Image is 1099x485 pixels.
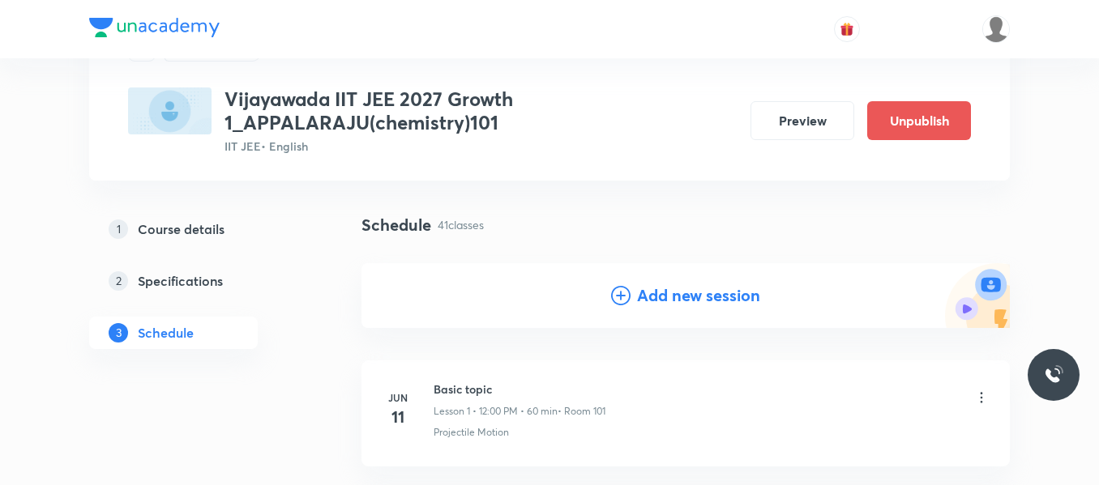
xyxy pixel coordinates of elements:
[109,271,128,291] p: 2
[109,323,128,342] p: 3
[840,22,854,36] img: avatar
[138,323,194,342] h5: Schedule
[382,390,414,405] h6: Jun
[128,87,212,134] img: DE7256D7-8860-4ACF-9EC3-2A1F4DB316F3_plus.png
[138,271,223,291] h5: Specifications
[982,15,1010,43] img: Srikanth
[89,213,310,245] a: 1Course details
[225,138,738,155] p: IIT JEE • English
[434,425,509,440] p: Projectile Motion
[89,18,220,41] a: Company Logo
[637,283,760,308] h4: Add new session
[1044,365,1063,385] img: ttu
[225,87,738,134] h3: Vijayawada IIT JEE 2027 Growth 1_APPALARAJU(chemistry)101
[89,18,220,37] img: Company Logo
[382,405,414,429] h4: 11
[361,213,431,237] h4: Schedule
[438,216,484,233] p: 41 classes
[834,16,860,42] button: avatar
[867,101,971,140] button: Unpublish
[945,263,1010,328] img: Add
[138,219,225,239] h5: Course details
[434,404,558,419] p: Lesson 1 • 12:00 PM • 60 min
[750,101,854,140] button: Preview
[109,219,128,239] p: 1
[89,265,310,297] a: 2Specifications
[434,381,605,398] h6: Basic topic
[558,404,605,419] p: • Room 101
